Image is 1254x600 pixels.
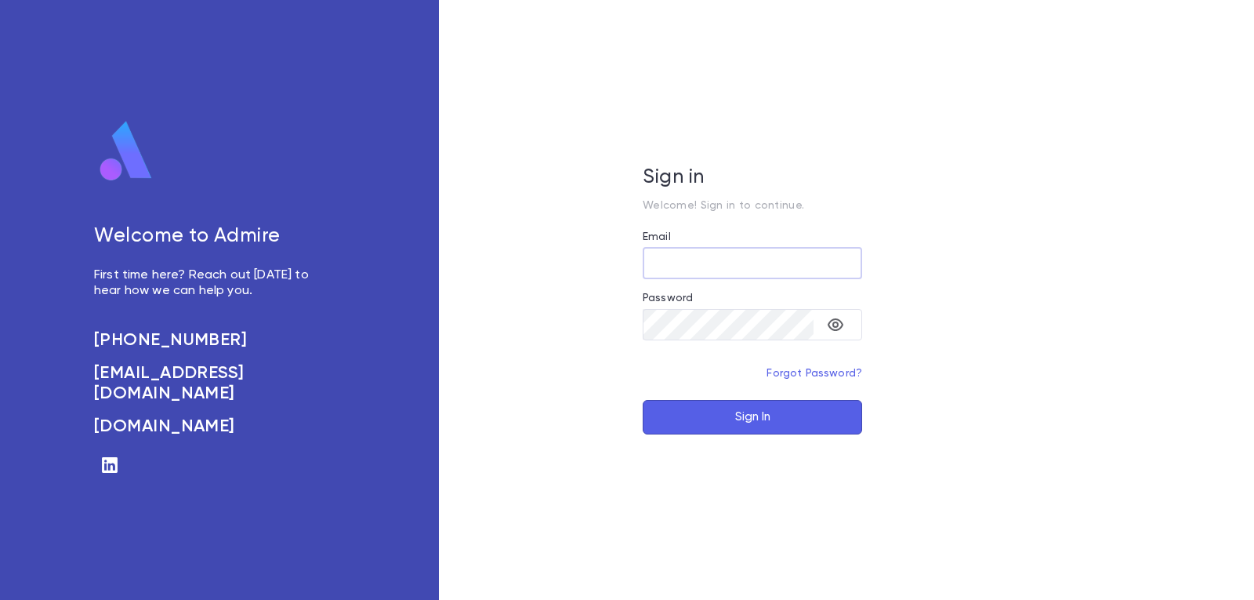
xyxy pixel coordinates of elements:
[820,309,851,340] button: toggle password visibility
[643,400,862,435] button: Sign In
[94,330,326,351] a: [PHONE_NUMBER]
[94,416,326,437] a: [DOMAIN_NAME]
[94,225,326,249] h5: Welcome to Admire
[643,231,671,243] label: Email
[643,199,862,212] p: Welcome! Sign in to continue.
[643,166,862,190] h5: Sign in
[767,368,862,379] a: Forgot Password?
[94,363,326,404] a: [EMAIL_ADDRESS][DOMAIN_NAME]
[94,267,326,299] p: First time here? Reach out [DATE] to hear how we can help you.
[643,292,693,304] label: Password
[94,120,158,183] img: logo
